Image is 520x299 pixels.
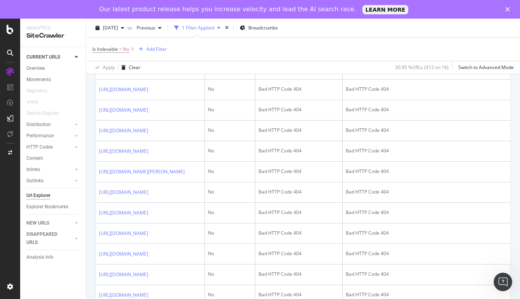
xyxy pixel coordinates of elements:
[119,46,122,52] span: =
[258,168,339,175] div: Bad HTTP Code 404
[26,219,73,227] a: NEW URLS
[99,127,148,135] a: [URL][DOMAIN_NAME]
[26,64,80,73] a: Overview
[26,219,49,227] div: NEW URLS
[346,86,511,93] div: Bad HTTP Code 404
[494,273,512,291] iframe: Intercom live chat
[258,147,339,154] div: Bad HTTP Code 404
[346,271,511,278] div: Bad HTTP Code 404
[99,291,148,299] a: [URL][DOMAIN_NAME]
[208,230,252,237] div: No
[258,271,339,278] div: Bad HTTP Code 404
[26,203,68,211] div: Explorer Bookmarks
[346,291,511,298] div: Bad HTTP Code 404
[26,230,66,247] div: DISAPPEARED URLS
[133,22,165,34] button: Previous
[346,147,511,154] div: Bad HTTP Code 404
[26,253,54,261] div: Analysis Info
[133,24,155,31] span: Previous
[258,86,339,93] div: Bad HTTP Code 404
[208,250,252,257] div: No
[136,45,167,54] button: Add Filter
[208,188,252,195] div: No
[208,271,252,278] div: No
[26,31,80,40] div: SiteCrawler
[26,154,43,162] div: Content
[224,24,230,32] div: times
[208,127,252,134] div: No
[208,209,252,216] div: No
[103,64,115,71] div: Apply
[26,166,40,174] div: Inlinks
[26,121,51,129] div: Distribution
[26,166,73,174] a: Inlinks
[395,64,449,71] div: 30.95 % URLs ( 412 on 1K )
[346,127,511,134] div: Bad HTTP Code 404
[505,7,513,12] div: Fermer
[182,24,214,31] div: 1 Filter Applied
[129,64,140,71] div: Clear
[26,76,80,84] a: Movements
[208,86,252,93] div: No
[99,250,148,258] a: [URL][DOMAIN_NAME]
[92,61,115,74] button: Apply
[346,230,511,237] div: Bad HTTP Code 404
[99,230,148,237] a: [URL][DOMAIN_NAME]
[26,87,47,95] div: Segments
[26,25,80,31] div: Analytics
[208,291,252,298] div: No
[26,203,80,211] a: Explorer Bookmarks
[258,291,339,298] div: Bad HTTP Code 404
[118,61,140,74] button: Clear
[26,76,51,84] div: Movements
[103,24,118,31] span: 2025 Aug. 26th
[26,177,73,185] a: Outlinks
[26,192,80,200] a: Url Explorer
[26,121,73,129] a: Distribution
[171,22,224,34] button: 1 Filter Applied
[258,250,339,257] div: Bad HTTP Code 404
[92,46,118,52] span: Is Indexable
[346,209,511,216] div: Bad HTTP Code 404
[99,5,356,13] div: Our latest product release helps you increase velocity and lead the AI search race.
[26,143,53,151] div: HTTP Codes
[208,147,252,154] div: No
[258,106,339,113] div: Bad HTTP Code 404
[26,87,55,95] a: Segments
[99,106,148,114] a: [URL][DOMAIN_NAME]
[26,192,50,200] div: Url Explorer
[26,64,45,73] div: Overview
[362,5,409,14] a: LEARN MORE
[99,147,148,155] a: [URL][DOMAIN_NAME]
[26,230,73,247] a: DISAPPEARED URLS
[248,24,278,31] span: Breadcrumbs
[26,177,43,185] div: Outlinks
[99,271,148,278] a: [URL][DOMAIN_NAME]
[26,53,60,61] div: CURRENT URLS
[26,143,73,151] a: HTTP Codes
[26,154,80,162] a: Content
[99,209,148,217] a: [URL][DOMAIN_NAME]
[458,64,514,71] div: Switch to Advanced Mode
[26,53,73,61] a: CURRENT URLS
[99,188,148,196] a: [URL][DOMAIN_NAME]
[26,109,59,118] div: Search Engines
[123,44,129,55] span: No
[26,98,46,106] a: Visits
[26,109,66,118] a: Search Engines
[237,22,281,34] button: Breadcrumbs
[127,24,133,31] span: vs
[258,127,339,134] div: Bad HTTP Code 404
[346,188,511,195] div: Bad HTTP Code 404
[258,209,339,216] div: Bad HTTP Code 404
[26,98,38,106] div: Visits
[26,132,73,140] a: Performance
[26,132,54,140] div: Performance
[99,86,148,93] a: [URL][DOMAIN_NAME]
[346,250,511,257] div: Bad HTTP Code 404
[26,253,80,261] a: Analysis Info
[208,168,252,175] div: No
[346,106,511,113] div: Bad HTTP Code 404
[146,46,167,52] div: Add Filter
[92,22,127,34] button: [DATE]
